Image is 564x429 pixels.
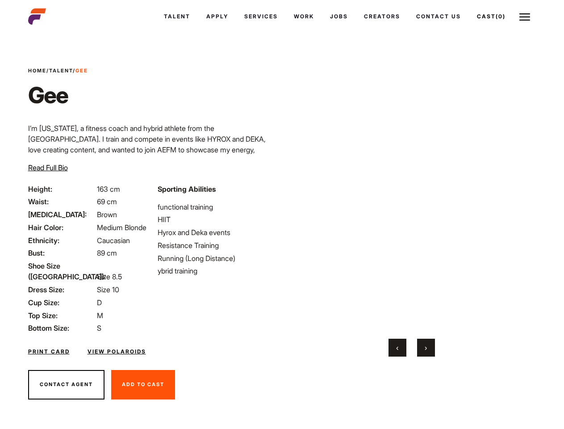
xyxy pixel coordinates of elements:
[28,222,95,233] span: Hair Color:
[97,210,117,219] span: Brown
[97,272,122,281] span: Size 8.5
[158,214,276,225] li: HIIT
[28,8,46,25] img: cropped-aefm-brand-fav-22-square.png
[97,324,101,332] span: S
[198,4,236,29] a: Apply
[158,227,276,238] li: Hyrox and Deka events
[28,163,68,172] span: Read Full Bio
[28,297,95,308] span: Cup Size:
[97,185,120,193] span: 163 cm
[469,4,514,29] a: Cast(0)
[28,196,95,207] span: Waist:
[158,240,276,251] li: Resistance Training
[425,343,427,352] span: Next
[97,298,102,307] span: D
[97,248,117,257] span: 89 cm
[28,235,95,246] span: Ethnicity:
[97,197,117,206] span: 69 cm
[28,67,88,75] span: / /
[28,284,95,295] span: Dress Size:
[158,185,216,193] strong: Sporting Abilities
[28,123,277,166] p: I’m [US_STATE], a fitness coach and hybrid athlete from the [GEOGRAPHIC_DATA]. I train and compet...
[236,4,286,29] a: Services
[88,348,146,356] a: View Polaroids
[97,223,146,232] span: Medium Blonde
[28,67,46,74] a: Home
[156,4,198,29] a: Talent
[356,4,408,29] a: Creators
[122,381,164,387] span: Add To Cast
[28,310,95,321] span: Top Size:
[97,311,103,320] span: M
[28,162,68,173] button: Read Full Bio
[396,343,398,352] span: Previous
[158,253,276,264] li: Running (Long Distance)
[158,265,276,276] li: ybrid training
[75,67,88,74] strong: Gee
[28,261,95,282] span: Shoe Size ([GEOGRAPHIC_DATA]):
[111,370,175,400] button: Add To Cast
[322,4,356,29] a: Jobs
[97,236,130,245] span: Caucasian
[286,4,322,29] a: Work
[28,370,104,400] button: Contact Agent
[28,323,95,333] span: Bottom Size:
[28,348,70,356] a: Print Card
[408,4,469,29] a: Contact Us
[49,67,73,74] a: Talent
[28,184,95,194] span: Height:
[28,248,95,258] span: Bust:
[97,285,119,294] span: Size 10
[519,12,530,22] img: Burger icon
[496,13,506,20] span: (0)
[28,209,95,220] span: [MEDICAL_DATA]:
[158,202,276,212] li: functional training
[28,82,88,109] h1: Gee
